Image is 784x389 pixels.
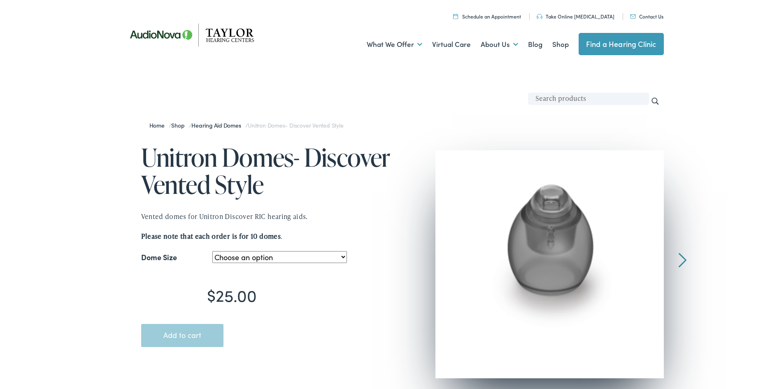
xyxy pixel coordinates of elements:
[141,250,177,265] label: Dome Size
[141,212,308,221] span: Vented domes for Unitron Discover RIC hearing aids.
[435,150,663,378] img: M_small_vented_dome__35191.1596465520.1280.1280.png
[630,14,636,19] img: utility icon
[248,121,343,129] span: Unitron Domes- Discover Vented Style
[149,121,169,129] a: Home
[191,121,245,129] a: Hearing Aid Domes
[537,14,542,19] img: utility icon
[207,283,257,306] bdi: 25.00
[149,121,344,129] span: / / /
[141,231,281,241] strong: Please note that each order is for 10 domes
[207,283,216,306] span: $
[579,33,664,55] a: Find a Hearing Clinic
[630,13,663,20] a: Contact Us
[432,29,471,60] a: Virtual Care
[528,93,649,105] input: Search products
[141,144,392,198] h1: Unitron Domes- Discover Vented Style
[552,29,569,60] a: Shop
[141,324,223,347] button: Add to cart
[651,97,660,106] input: Search
[367,29,422,60] a: What We Offer
[537,13,614,20] a: Take Online [MEDICAL_DATA]
[528,29,542,60] a: Blog
[141,231,283,241] span: .
[481,29,518,60] a: About Us
[453,14,458,19] img: utility icon
[171,121,188,129] a: Shop
[453,13,521,20] a: Schedule an Appointment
